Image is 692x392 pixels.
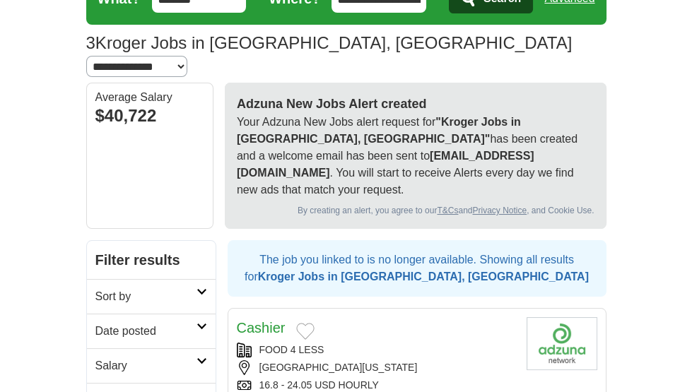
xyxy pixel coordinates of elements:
h2: Adzuna New Jobs Alert created [237,95,594,114]
a: Salary [87,348,216,383]
strong: Kroger Jobs in [GEOGRAPHIC_DATA], [GEOGRAPHIC_DATA] [258,271,589,283]
p: Your Adzuna New Jobs alert request for has been created and a welcome email has been sent to . Yo... [237,114,594,198]
img: Company logo [527,317,597,370]
h1: Kroger Jobs in [GEOGRAPHIC_DATA], [GEOGRAPHIC_DATA] [86,33,573,52]
h2: Filter results [87,241,216,279]
div: FOOD 4 LESS [237,343,515,357]
div: Average Salary [95,92,204,103]
div: The job you linked to is no longer available. Showing all results for [228,240,606,297]
a: Cashier [237,320,286,335]
a: Date posted [87,314,216,348]
a: Sort by [87,279,216,314]
h2: Salary [95,357,197,374]
a: T&Cs [437,206,458,215]
a: Privacy Notice [472,206,527,215]
button: Add to favorite jobs [296,323,315,340]
span: 3 [86,30,95,56]
div: $40,722 [95,103,204,129]
h2: Date posted [95,323,197,340]
div: [GEOGRAPHIC_DATA][US_STATE] [237,360,515,375]
div: By creating an alert, you agree to our and , and Cookie Use. [237,204,594,217]
h2: Sort by [95,288,197,305]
